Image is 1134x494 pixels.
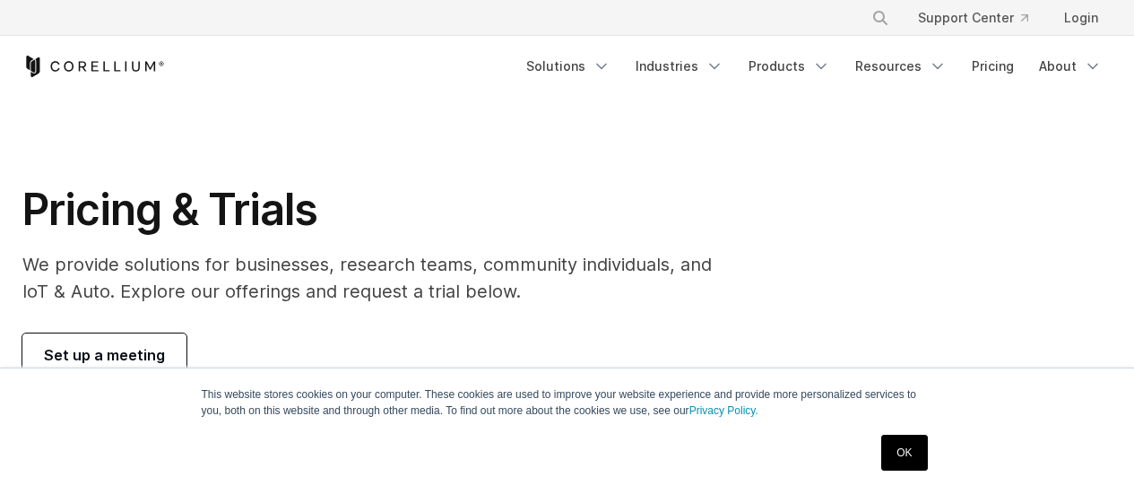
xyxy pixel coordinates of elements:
h1: Pricing & Trials [22,183,737,237]
a: Pricing [961,50,1025,82]
a: Resources [844,50,957,82]
a: OK [881,435,927,471]
p: We provide solutions for businesses, research teams, community individuals, and IoT & Auto. Explo... [22,251,737,305]
span: Set up a meeting [44,344,165,366]
a: Products [738,50,841,82]
a: Support Center [904,2,1043,34]
a: Industries [625,50,734,82]
button: Search [864,2,896,34]
a: Login [1050,2,1112,34]
p: This website stores cookies on your computer. These cookies are used to improve your website expe... [202,386,933,419]
a: About [1028,50,1112,82]
a: Corellium Home [22,56,165,77]
div: Navigation Menu [515,50,1112,82]
a: Solutions [515,50,621,82]
a: Set up a meeting [22,334,186,377]
div: Navigation Menu [850,2,1112,34]
a: Privacy Policy. [689,404,758,417]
